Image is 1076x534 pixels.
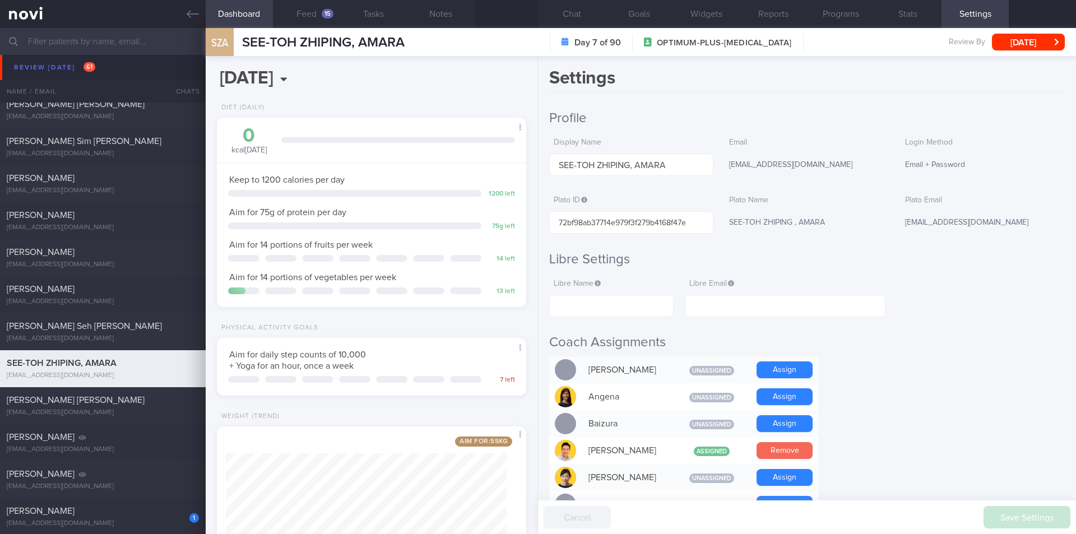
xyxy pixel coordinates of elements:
span: [PERSON_NAME] [7,433,75,442]
h2: Coach Assignments [549,334,1065,351]
div: kcal [DATE] [228,126,270,156]
div: [EMAIL_ADDRESS][DOMAIN_NAME] [7,113,199,121]
strong: Day 7 of 90 [574,37,621,48]
span: Aim for daily step counts of 10,000 [229,350,366,359]
h2: Profile [549,110,1065,127]
label: Email [729,138,884,148]
div: [EMAIL_ADDRESS][DOMAIN_NAME] [7,372,199,380]
div: [EMAIL_ADDRESS][DOMAIN_NAME] [7,76,199,84]
span: Aim for 14 portions of fruits per week [229,240,373,249]
span: OPTIMUM-PLUS-[MEDICAL_DATA] [657,38,791,49]
label: Plato Name [729,196,884,206]
div: [EMAIL_ADDRESS][DOMAIN_NAME] [725,154,889,177]
div: Baizura [583,412,672,435]
div: [PERSON_NAME] [583,493,672,516]
button: Assign [757,469,813,486]
span: Unassigned [689,393,734,402]
span: [PERSON_NAME] [7,63,75,72]
button: Assign [757,496,813,513]
span: [PERSON_NAME] [7,507,75,516]
label: Login Method [905,138,1060,148]
div: [EMAIL_ADDRESS][DOMAIN_NAME] [7,335,199,343]
span: [PERSON_NAME] Sim [PERSON_NAME] [7,137,161,146]
span: Libre Email [689,280,734,287]
div: 0 [228,126,270,146]
div: SEE-TOH ZHIPING , AMARA [725,211,889,235]
div: [PERSON_NAME] [583,359,672,381]
button: Assign [757,388,813,405]
span: Unassigned [689,366,734,375]
span: + Yoga for an hour, once a week [229,361,354,370]
span: Assigned [694,447,730,456]
label: Plato Email [905,196,1060,206]
span: [PERSON_NAME] [7,285,75,294]
div: [PERSON_NAME] [583,439,672,462]
div: 7 left [487,376,515,384]
div: SZA [203,21,236,64]
span: Keep to 1200 calories per day [229,175,345,184]
span: SEE-TOH ZHIPING, AMARA [7,359,117,368]
label: Display Name [554,138,709,148]
span: [PERSON_NAME] [7,470,75,479]
div: 75 g left [487,222,515,231]
span: Review By [949,38,985,48]
div: 1200 left [487,190,515,198]
div: [PERSON_NAME] [583,466,672,489]
span: [PERSON_NAME] [7,174,75,183]
span: [PERSON_NAME] [PERSON_NAME] [7,396,145,405]
div: 15 [322,9,333,18]
span: Aim for: 55 kg [455,437,512,447]
span: SEE-TOH ZHIPING, AMARA [242,36,405,49]
span: Unassigned [689,420,734,429]
button: Remove [757,442,813,459]
div: Email + Password [901,154,1065,177]
button: Assign [757,415,813,432]
div: [EMAIL_ADDRESS][DOMAIN_NAME] [901,211,1065,235]
div: [EMAIL_ADDRESS][DOMAIN_NAME] [7,261,199,269]
div: [EMAIL_ADDRESS][DOMAIN_NAME] [7,482,199,491]
div: [EMAIL_ADDRESS][DOMAIN_NAME] [7,445,199,454]
h1: Settings [549,67,1065,93]
span: [PERSON_NAME] [PERSON_NAME] [7,100,145,109]
span: Unassigned [689,473,734,483]
button: [DATE] [992,34,1065,50]
div: [EMAIL_ADDRESS][DOMAIN_NAME] [7,408,199,417]
div: [EMAIL_ADDRESS][DOMAIN_NAME] [7,224,199,232]
span: [PERSON_NAME] Seh [PERSON_NAME] [7,322,162,331]
div: 1 [189,513,199,523]
span: Aim for 14 portions of vegetables per week [229,273,396,282]
div: 14 left [487,255,515,263]
div: Angena [583,386,672,408]
span: [PERSON_NAME] [7,211,75,220]
div: Weight (Trend) [217,412,280,421]
div: [EMAIL_ADDRESS][DOMAIN_NAME] [7,298,199,306]
div: Physical Activity Goals [217,324,318,332]
div: [EMAIL_ADDRESS][DOMAIN_NAME] [7,150,199,158]
span: Libre Name [554,280,601,287]
button: Assign [757,361,813,378]
div: 13 left [487,287,515,296]
div: [EMAIL_ADDRESS][DOMAIN_NAME] [7,519,199,528]
h2: Libre Settings [549,251,1065,268]
div: [EMAIL_ADDRESS][DOMAIN_NAME] [7,187,199,195]
span: Plato ID [554,196,587,204]
span: [PERSON_NAME] [7,248,75,257]
span: Aim for 75g of protein per day [229,208,346,217]
div: Diet (Daily) [217,104,265,112]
